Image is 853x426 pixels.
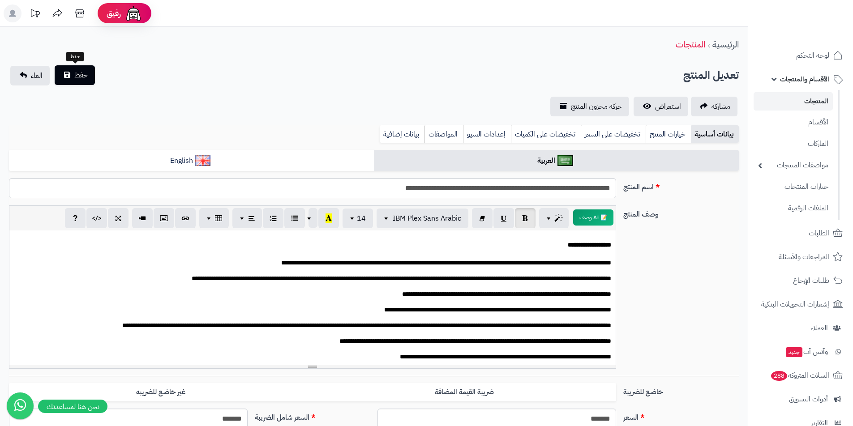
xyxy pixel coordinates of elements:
[810,322,828,334] span: العملاء
[380,125,424,143] a: بيانات إضافية
[374,150,739,172] a: العربية
[754,270,848,291] a: طلبات الإرجاع
[581,125,646,143] a: تخفيضات على السعر
[691,125,739,143] a: بيانات أساسية
[809,227,829,239] span: الطلبات
[712,101,730,112] span: مشاركه
[646,125,691,143] a: خيارات المنتج
[634,97,688,116] a: استعراض
[712,38,739,51] a: الرئيسية
[74,70,88,81] span: حفظ
[24,4,46,25] a: تحديثات المنصة
[251,409,374,423] label: السعر شامل الضريبة
[754,294,848,315] a: إشعارات التحويلات البنكية
[683,66,739,85] h2: تعديل المنتج
[343,209,373,228] button: 14
[779,251,829,263] span: المراجعات والأسئلة
[9,383,313,401] label: غير خاضع للضريبه
[357,213,366,224] span: 14
[10,66,50,85] a: الغاء
[754,222,848,244] a: الطلبات
[754,156,833,175] a: مواصفات المنتجات
[754,134,833,153] a: الماركات
[195,155,211,166] img: English
[754,341,848,362] a: وآتس آبجديد
[676,38,705,51] a: المنتجات
[655,101,681,112] span: استعراض
[620,409,742,423] label: السعر
[550,97,629,116] a: حركة مخزون المنتج
[424,125,463,143] a: المواصفات
[377,209,468,228] button: IBM Plex Sans Arabic
[463,125,511,143] a: إعدادات السيو
[620,205,742,220] label: وصف المنتج
[31,70,43,81] span: الغاء
[9,150,374,172] a: English
[786,347,802,357] span: جديد
[571,101,622,112] span: حركة مخزون المنتج
[754,246,848,268] a: المراجعات والأسئلة
[754,317,848,339] a: العملاء
[691,97,737,116] a: مشاركه
[55,65,95,85] button: حفظ
[124,4,142,22] img: ai-face.png
[754,113,833,132] a: الأقسام
[313,383,616,401] label: ضريبة القيمة المضافة
[793,274,829,287] span: طلبات الإرجاع
[796,49,829,62] span: لوحة التحكم
[393,213,461,224] span: IBM Plex Sans Arabic
[573,209,613,226] button: 📝 AI وصف
[770,369,829,382] span: السلات المتروكة
[771,371,787,381] span: 288
[792,25,844,44] img: logo-2.png
[754,388,848,410] a: أدوات التسويق
[107,8,121,19] span: رفيق
[754,199,833,218] a: الملفات الرقمية
[66,52,84,62] div: حفظ
[754,177,833,196] a: خيارات المنتجات
[754,365,848,386] a: السلات المتروكة288
[754,92,833,111] a: المنتجات
[780,73,829,85] span: الأقسام والمنتجات
[620,178,742,192] label: اسم المنتج
[511,125,581,143] a: تخفيضات على الكميات
[785,345,828,358] span: وآتس آب
[557,155,573,166] img: العربية
[761,298,829,311] span: إشعارات التحويلات البنكية
[754,45,848,66] a: لوحة التحكم
[620,383,742,397] label: خاضع للضريبة
[789,393,828,405] span: أدوات التسويق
